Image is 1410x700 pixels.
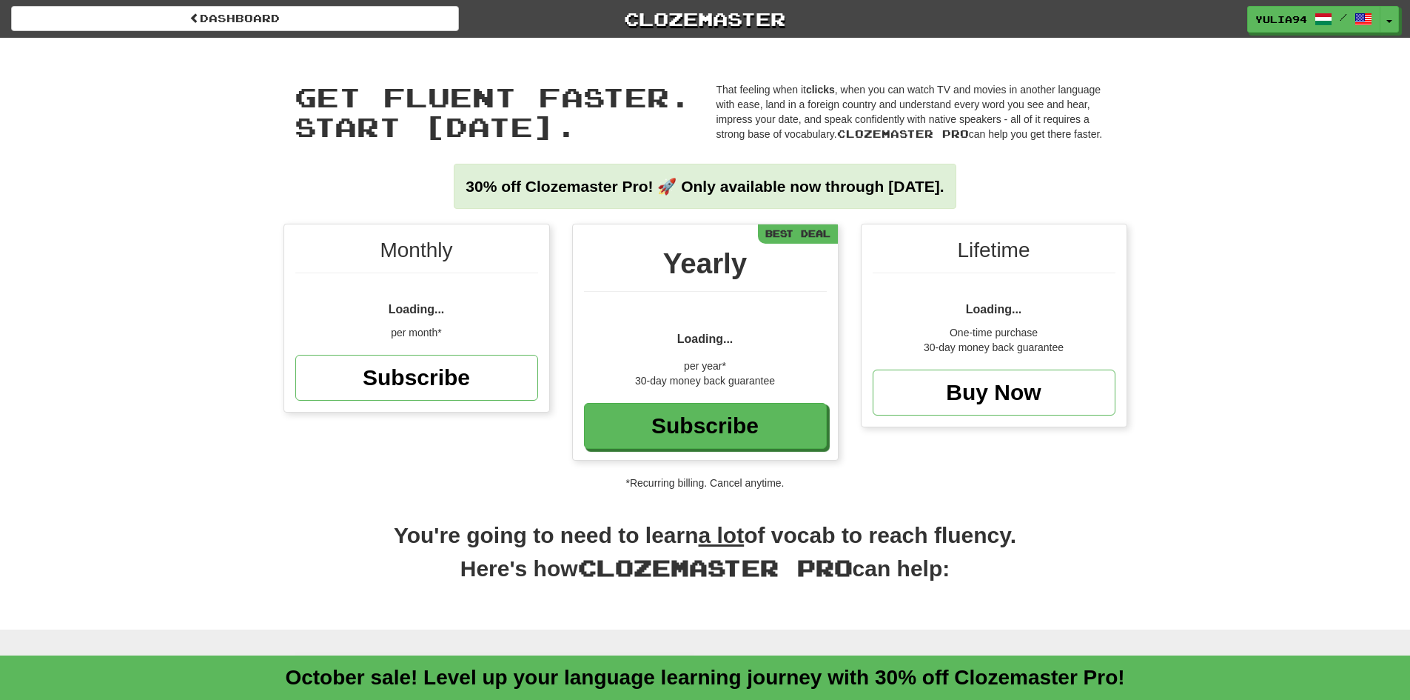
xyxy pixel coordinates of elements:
[806,84,835,96] strong: clicks
[1340,12,1347,22] span: /
[873,370,1115,416] a: Buy Now
[295,236,538,273] div: Monthly
[285,666,1124,689] a: October sale! Level up your language learning journey with 30% off Clozemaster Pro!
[1247,6,1380,33] a: Yulia94 /
[481,6,929,32] a: Clozemaster
[295,325,538,340] div: per month*
[466,178,944,195] strong: 30% off Clozemaster Pro! 🚀 Only available now through [DATE].
[677,333,733,345] span: Loading...
[837,127,969,140] span: Clozemaster Pro
[584,359,827,373] div: per year*
[295,81,691,142] span: Get fluent faster. Start [DATE].
[11,6,459,31] a: Dashboard
[295,355,538,401] a: Subscribe
[584,243,827,292] div: Yearly
[873,236,1115,273] div: Lifetime
[283,520,1127,600] h2: You're going to need to learn of vocab to reach fluency. Here's how can help:
[966,303,1022,316] span: Loading...
[584,403,827,449] a: Subscribe
[699,523,745,547] u: a lot
[873,340,1115,355] div: 30-day money back guarantee
[389,303,445,316] span: Loading...
[584,373,827,388] div: 30-day money back guarantee
[578,554,853,581] span: Clozemaster Pro
[716,82,1116,141] p: That feeling when it , when you can watch TV and movies in another language with ease, land in a ...
[1255,13,1307,26] span: Yulia94
[873,325,1115,340] div: One-time purchase
[758,224,838,243] div: Best Deal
